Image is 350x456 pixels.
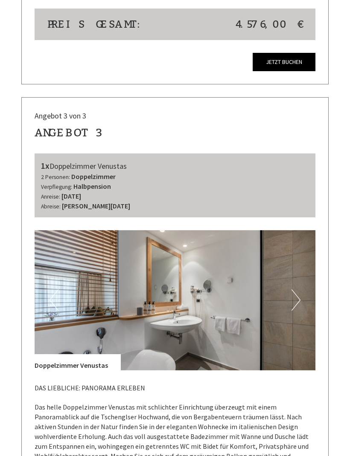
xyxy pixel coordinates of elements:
button: Previous [50,289,58,311]
button: Next [292,289,300,311]
b: Doppelzimmer [71,172,116,181]
small: Anreise: [41,193,60,200]
span: 4.576,00 € [236,17,303,32]
small: Verpflegung: [41,183,72,190]
b: 1x [41,160,50,171]
div: Doppelzimmer Venustas [35,354,121,370]
b: Halbpension [73,182,111,190]
div: Preis gesamt: [41,17,175,32]
span: Angebot 3 von 3 [35,111,86,121]
div: Angebot 3 [35,125,103,141]
small: Abreise: [41,203,61,210]
b: [PERSON_NAME][DATE] [62,202,130,210]
a: Jetzt buchen [253,53,315,71]
small: 2 Personen: [41,173,70,181]
div: Doppelzimmer Venustas [41,160,309,172]
img: image [35,230,315,370]
b: [DATE] [61,192,81,200]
